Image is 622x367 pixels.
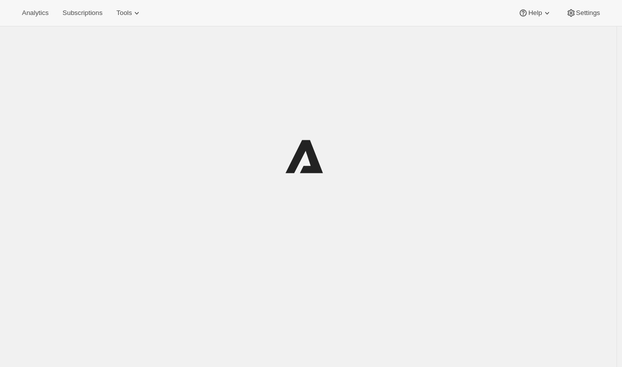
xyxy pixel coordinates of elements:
button: Subscriptions [56,6,108,20]
span: Tools [116,9,132,17]
span: Settings [576,9,600,17]
span: Help [528,9,542,17]
button: Help [512,6,558,20]
span: Analytics [22,9,48,17]
span: Subscriptions [62,9,102,17]
button: Analytics [16,6,54,20]
button: Settings [560,6,606,20]
button: Tools [110,6,148,20]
